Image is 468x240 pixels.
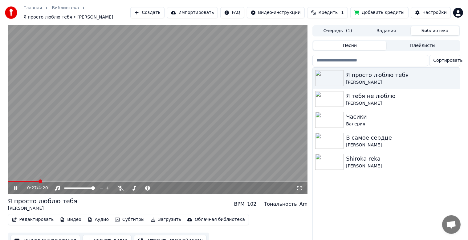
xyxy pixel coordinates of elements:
div: Облачная библиотека [195,217,245,223]
button: Плейлисты [386,41,459,50]
div: [PERSON_NAME] [346,163,457,169]
button: Библиотека [411,26,459,35]
div: Тональность [264,200,297,208]
span: 1 [341,10,344,16]
div: Я просто люблю тебя [346,71,457,79]
span: Сортировать [433,57,463,64]
button: Импортировать [167,7,218,18]
div: Открытый чат [442,215,461,234]
div: Я тебя не люблю [346,92,457,100]
button: Задания [362,26,411,35]
button: Редактировать [10,215,56,224]
div: Am [299,200,308,208]
div: [PERSON_NAME] [346,79,457,86]
button: Субтитры [112,215,147,224]
nav: breadcrumb [23,5,130,20]
span: 0:27 [27,185,37,191]
div: [PERSON_NAME] [8,205,78,212]
div: BPM [234,200,245,208]
div: Настройки [422,10,447,16]
div: / [27,185,42,191]
div: Shiroka reka [346,154,457,163]
button: Видео [57,215,84,224]
div: [PERSON_NAME] [346,100,457,107]
div: [PERSON_NAME] [346,142,457,148]
button: Кредиты1 [307,7,348,18]
button: Создать [130,7,164,18]
div: Валерия [346,121,457,127]
img: youka [5,6,17,19]
a: Главная [23,5,42,11]
button: Видео-инструкции [247,7,305,18]
button: Загрузить [148,215,184,224]
div: 102 [247,200,257,208]
div: Часики [346,112,457,121]
a: Библиотека [52,5,79,11]
button: FAQ [220,7,244,18]
button: Добавить кредиты [350,7,409,18]
span: ( 1 ) [346,28,352,34]
div: Я просто люблю тебя [8,197,78,205]
span: Кредиты [319,10,339,16]
button: Аудио [85,215,111,224]
span: 4:20 [38,185,48,191]
span: Я просто люблю тебя • [PERSON_NAME] [23,14,113,20]
button: Настройки [411,7,451,18]
button: Очередь [313,26,362,35]
div: В самое сердце [346,133,457,142]
button: Песни [313,41,386,50]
